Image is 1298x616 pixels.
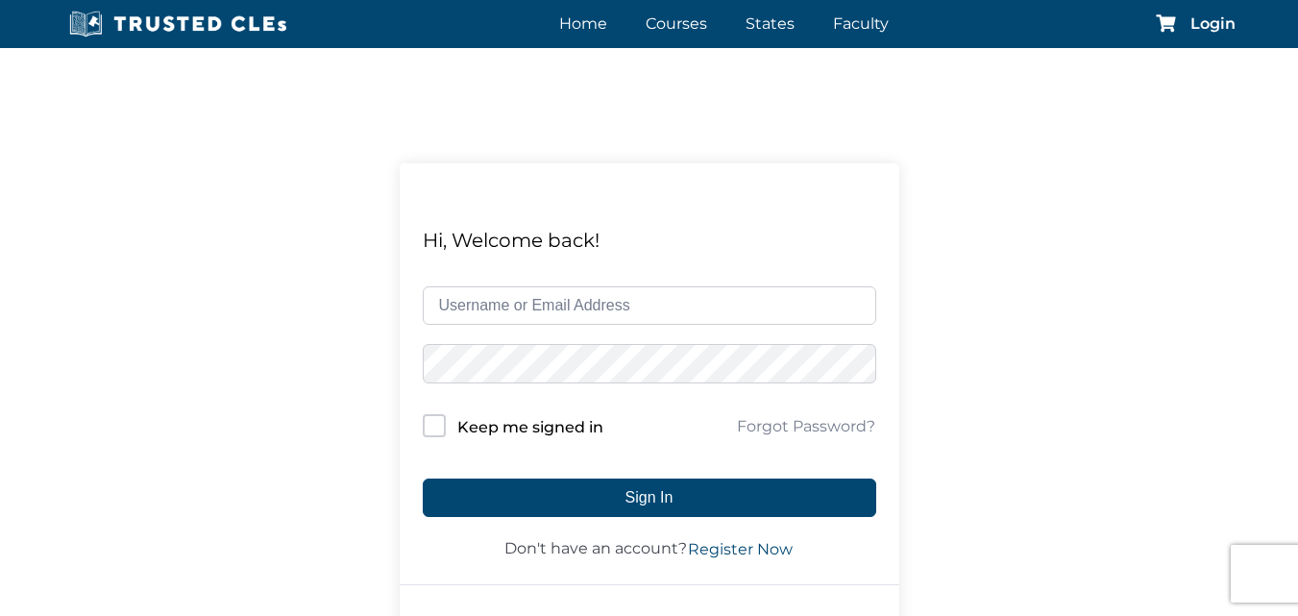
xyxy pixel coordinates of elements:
[63,10,293,38] img: Trusted CLEs
[423,286,876,325] input: Username or Email Address
[1190,16,1236,32] a: Login
[554,10,612,37] a: Home
[741,10,799,37] a: States
[423,225,876,256] div: Hi, Welcome back!
[687,538,794,561] a: Register Now
[457,415,603,440] label: Keep me signed in
[828,10,894,37] a: Faculty
[423,479,876,517] button: Sign In
[423,536,876,561] div: Don't have an account?
[641,10,712,37] a: Courses
[736,415,876,438] a: Forgot Password?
